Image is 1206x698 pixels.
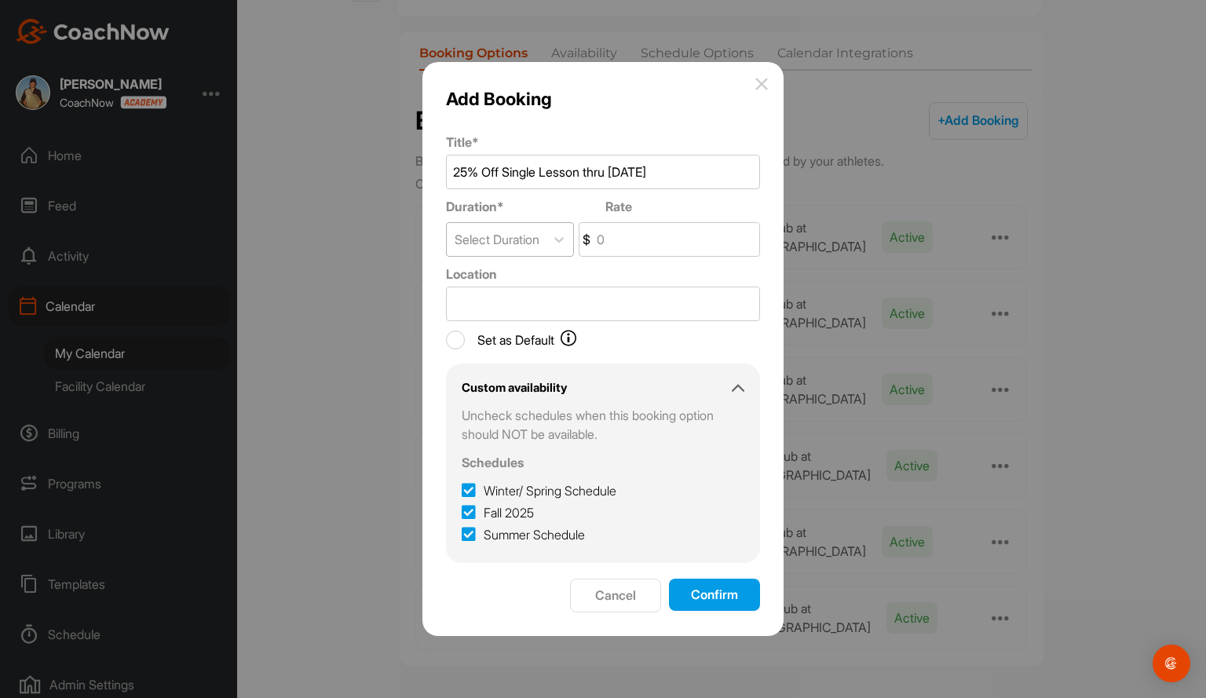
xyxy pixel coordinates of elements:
input: 0 [594,223,759,256]
label: Rate [605,197,754,216]
label: Location [446,265,760,283]
label: Fall 2025 [462,503,534,522]
label: Title * [446,133,760,152]
label: Winter/ Spring Schedule [462,481,616,500]
h2: Add Booking [446,86,552,112]
span: $ [579,227,594,252]
p: Schedules [462,453,744,472]
label: Duration * [446,197,594,216]
div: Open Intercom Messenger [1153,645,1190,682]
p: Uncheck schedules when this booking option should NOT be available. [462,406,744,444]
button: Cancel [570,579,661,612]
button: Confirm [669,579,760,611]
h2: Custom availability [462,379,567,397]
label: Summer Schedule [462,525,585,544]
div: Select Duration [455,230,539,249]
img: info [755,78,768,90]
label: Set as Default [477,331,560,349]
